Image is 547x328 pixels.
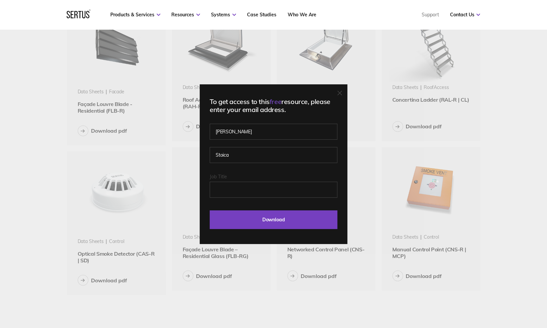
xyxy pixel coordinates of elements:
[421,12,439,18] a: Support
[210,210,337,229] input: Download
[270,97,281,106] span: free
[211,12,236,18] a: Systems
[210,174,227,180] span: Job Title
[514,296,547,328] iframe: Chat Widget
[247,12,276,18] a: Case Studies
[210,147,337,163] input: Last name*
[210,98,337,114] div: To get access to this resource, please enter your email address.
[110,12,160,18] a: Products & Services
[287,12,316,18] a: Who We Are
[450,12,480,18] a: Contact Us
[210,124,337,140] input: First name*
[171,12,200,18] a: Resources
